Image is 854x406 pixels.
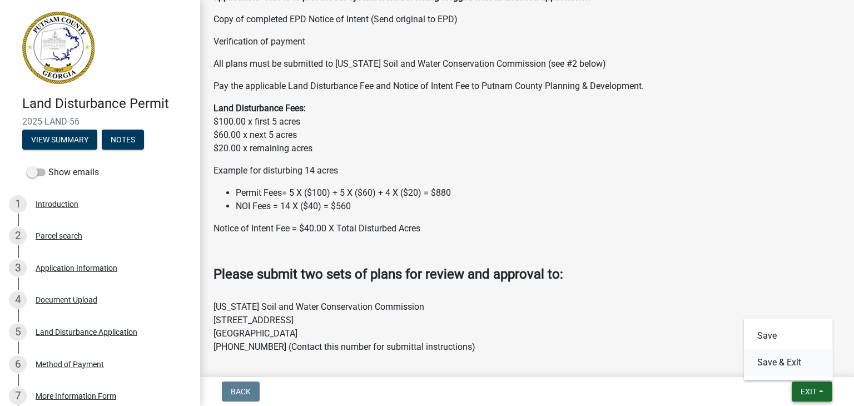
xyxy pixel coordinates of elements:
[22,136,97,145] wm-modal-confirm: Summary
[213,287,841,367] p: [US_STATE] Soil and Water Conservation Commission [STREET_ADDRESS] [GEOGRAPHIC_DATA] [PHONE_NUMBE...
[744,349,833,376] button: Save & Exit
[222,382,260,402] button: Back
[213,57,841,71] p: All plans must be submitted to [US_STATE] Soil and Water Conservation Commission (see #2 below)
[36,328,137,336] div: Land Disturbance Application
[744,323,833,349] button: Save
[9,355,27,373] div: 6
[9,259,27,277] div: 3
[36,264,117,272] div: Application Information
[9,227,27,245] div: 2
[792,382,832,402] button: Exit
[22,12,95,84] img: Putnam County, Georgia
[9,387,27,405] div: 7
[213,13,841,26] p: Copy of completed EPD Notice of Intent (Send original to EPD)
[236,200,841,213] li: NOI Fees = 14 X ($40) = $560
[22,116,178,127] span: 2025-LAND-56
[36,360,104,368] div: Method of Payment
[36,200,78,208] div: Introduction
[213,103,306,113] strong: Land Disturbance Fees:
[22,96,191,112] h4: Land Disturbance Permit
[236,186,841,200] li: Permit Fees= 5 X ($100) + 5 X ($60) + 4 X ($20) = $880
[213,266,563,282] strong: Please submit two sets of plans for review and approval to:
[36,296,97,304] div: Document Upload
[801,387,817,396] span: Exit
[102,130,144,150] button: Notes
[9,323,27,341] div: 5
[213,35,841,48] p: Verification of payment
[22,130,97,150] button: View Summary
[213,102,841,155] p: $100.00 x first 5 acres $60.00 x next 5 acres $20.00 x remaining acres
[102,136,144,145] wm-modal-confirm: Notes
[36,232,82,240] div: Parcel search
[744,318,833,380] div: Exit
[213,222,841,235] p: Notice of Intent Fee = $40.00 X Total Disturbed Acres
[36,392,116,400] div: More Information Form
[231,387,251,396] span: Back
[213,80,841,93] p: Pay the applicable Land Disturbance Fee and Notice of Intent Fee to Putnam County Planning & Deve...
[9,195,27,213] div: 1
[9,291,27,309] div: 4
[213,164,841,177] p: Example for disturbing 14 acres
[27,166,99,179] label: Show emails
